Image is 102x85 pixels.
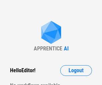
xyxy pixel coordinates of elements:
div: AI [64,45,69,52]
span: Logout [69,68,84,73]
div: APPRENTICE [34,45,62,52]
img: Apprentice AI [38,21,65,45]
div: Hello Editor ! [10,65,35,76]
button: Logout [60,65,92,76]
